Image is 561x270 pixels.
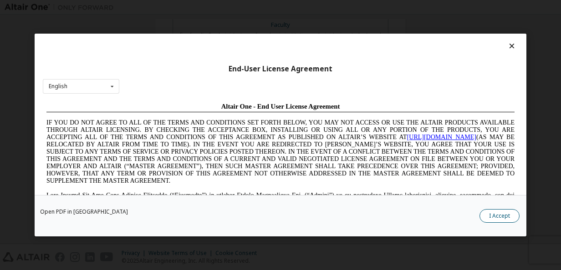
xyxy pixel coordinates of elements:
[40,209,128,215] a: Open PDF in [GEOGRAPHIC_DATA]
[49,84,67,89] div: English
[178,4,297,11] span: Altair One - End User License Agreement
[364,35,433,41] a: [URL][DOMAIN_NAME]
[43,65,518,74] div: End-User License Agreement
[479,209,520,223] button: I Accept
[4,93,472,158] span: Lore Ipsumd Sit Ame Cons Adipisc Elitseddo (“Eiusmodte”) in utlabor Etdolo Magnaaliqua Eni. (“Adm...
[4,20,472,85] span: IF YOU DO NOT AGREE TO ALL OF THE TERMS AND CONDITIONS SET FORTH BELOW, YOU MAY NOT ACCESS OR USE...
